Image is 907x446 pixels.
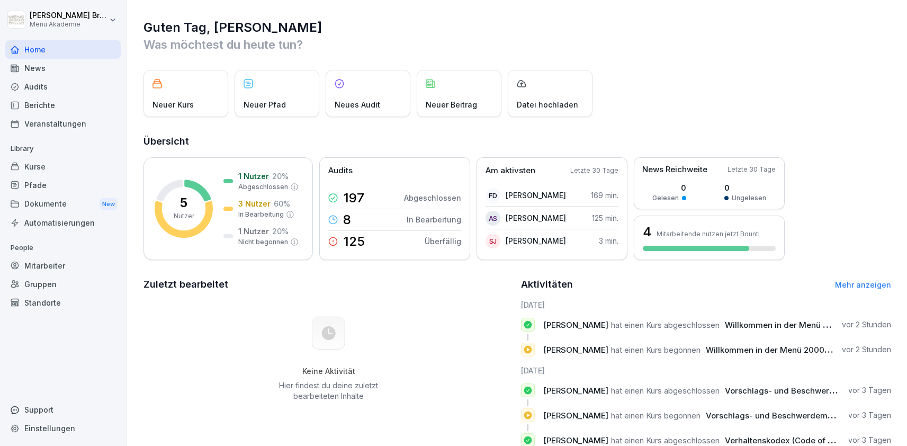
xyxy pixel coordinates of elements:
[5,239,121,256] p: People
[521,365,891,376] h6: [DATE]
[570,166,618,175] p: Letzte 30 Tage
[5,59,121,77] a: News
[728,165,776,174] p: Letzte 30 Tage
[5,114,121,133] a: Veranstaltungen
[506,235,566,246] p: [PERSON_NAME]
[5,40,121,59] a: Home
[643,223,651,241] h3: 4
[100,198,118,210] div: New
[591,190,618,201] p: 169 min.
[5,140,121,157] p: Library
[343,192,364,204] p: 197
[5,213,121,232] a: Automatisierungen
[238,210,284,219] p: In Bearbeitung
[642,164,707,176] p: News Reichweite
[652,193,679,203] p: Gelesen
[543,320,608,330] span: [PERSON_NAME]
[335,99,380,110] p: Neues Audit
[506,190,566,201] p: [PERSON_NAME]
[486,165,535,177] p: Am aktivsten
[274,198,290,209] p: 60 %
[652,182,686,193] p: 0
[486,188,500,203] div: FD
[732,193,766,203] p: Ungelesen
[543,435,608,445] span: [PERSON_NAME]
[174,211,194,221] p: Nutzer
[343,235,365,248] p: 125
[724,182,766,193] p: 0
[244,99,286,110] p: Neuer Pfad
[152,99,194,110] p: Neuer Kurs
[486,234,500,248] div: SJ
[611,345,701,355] span: hat einen Kurs begonnen
[30,21,107,28] p: Menü Akademie
[143,134,891,149] h2: Übersicht
[238,198,271,209] p: 3 Nutzer
[657,230,760,238] p: Mitarbeitende nutzen jetzt Bounti
[486,211,500,226] div: AS
[611,320,720,330] span: hat einen Kurs abgeschlossen
[238,237,288,247] p: Nicht begonnen
[592,212,618,224] p: 125 min.
[328,165,353,177] p: Audits
[611,411,701,421] span: hat einen Kurs begonnen
[842,319,891,330] p: vor 2 Stunden
[238,171,269,182] p: 1 Nutzer
[5,275,121,293] a: Gruppen
[848,385,891,396] p: vor 3 Tagen
[848,435,891,445] p: vor 3 Tagen
[5,96,121,114] a: Berichte
[238,182,288,192] p: Abgeschlossen
[272,171,289,182] p: 20 %
[599,235,618,246] p: 3 min.
[143,19,891,36] h1: Guten Tag, [PERSON_NAME]
[5,293,121,312] a: Standorte
[521,277,573,292] h2: Aktivitäten
[30,11,107,20] p: [PERSON_NAME] Bruns
[842,344,891,355] p: vor 2 Stunden
[543,345,608,355] span: [PERSON_NAME]
[506,212,566,224] p: [PERSON_NAME]
[343,213,351,226] p: 8
[5,194,121,214] div: Dokumente
[5,256,121,275] a: Mitarbeiter
[848,410,891,421] p: vor 3 Tagen
[143,36,891,53] p: Was möchtest du heute tun?
[404,192,461,203] p: Abgeschlossen
[611,386,720,396] span: hat einen Kurs abgeschlossen
[835,280,891,289] a: Mehr anzeigen
[5,176,121,194] a: Pfade
[5,400,121,419] div: Support
[275,367,382,376] h5: Keine Aktivität
[5,419,121,438] a: Einstellungen
[5,77,121,96] a: Audits
[5,157,121,176] a: Kurse
[272,226,289,237] p: 20 %
[407,214,461,225] p: In Bearbeitung
[5,194,121,214] a: DokumenteNew
[543,411,608,421] span: [PERSON_NAME]
[426,99,477,110] p: Neuer Beitrag
[143,277,514,292] h2: Zuletzt bearbeitet
[275,380,382,402] p: Hier findest du deine zuletzt bearbeiteten Inhalte
[425,236,461,247] p: Überfällig
[517,99,578,110] p: Datei hochladen
[238,226,269,237] p: 1 Nutzer
[611,435,720,445] span: hat einen Kurs abgeschlossen
[180,197,187,209] p: 5
[543,386,608,396] span: [PERSON_NAME]
[521,299,891,310] h6: [DATE]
